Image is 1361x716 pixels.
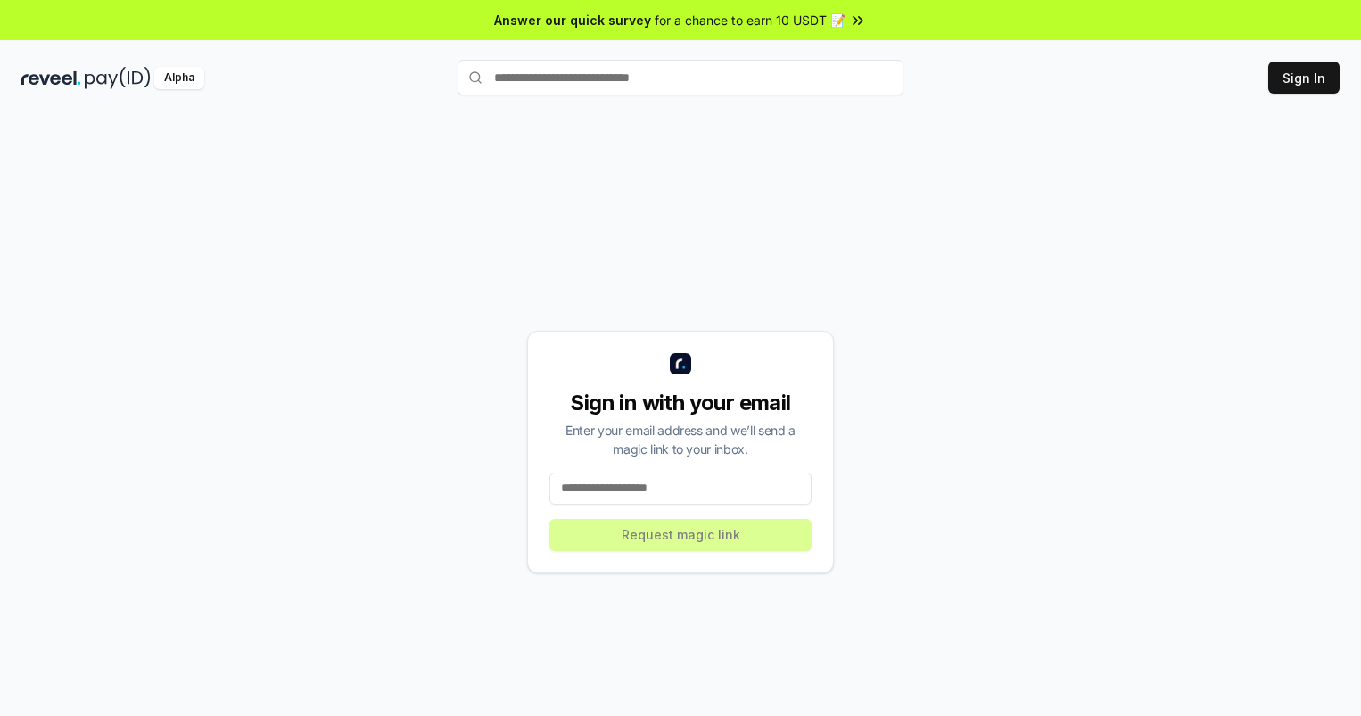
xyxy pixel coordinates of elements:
span: for a chance to earn 10 USDT 📝 [655,11,845,29]
div: Sign in with your email [549,389,812,417]
span: Answer our quick survey [494,11,651,29]
img: reveel_dark [21,67,81,89]
button: Sign In [1268,62,1340,94]
div: Alpha [154,67,204,89]
img: pay_id [85,67,151,89]
img: logo_small [670,353,691,374]
div: Enter your email address and we’ll send a magic link to your inbox. [549,421,812,458]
